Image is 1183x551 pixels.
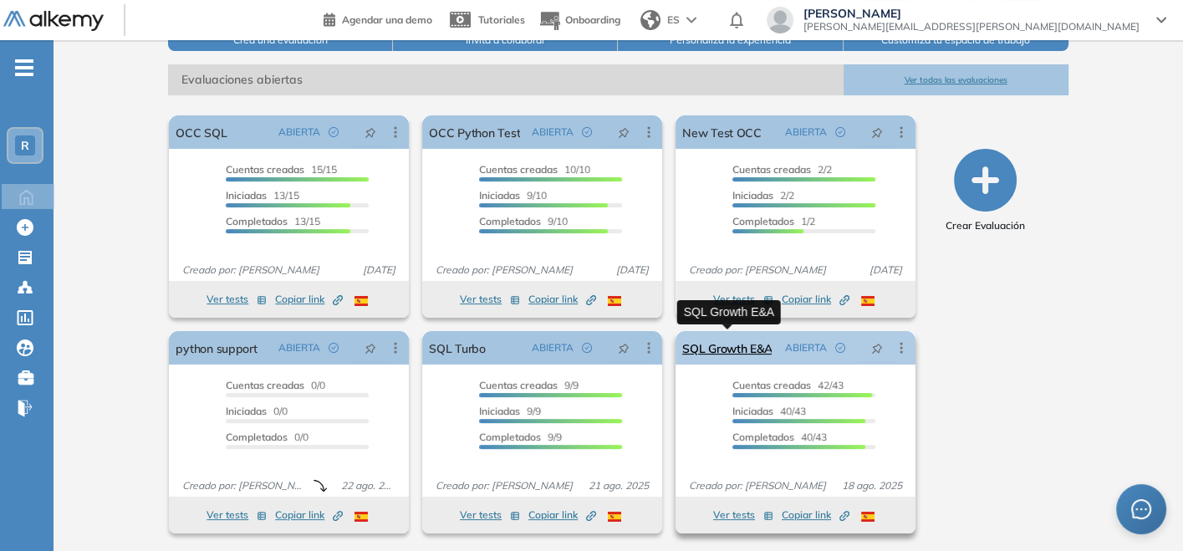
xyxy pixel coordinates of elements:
[226,379,304,391] span: Cuentas creadas
[176,115,227,149] a: OCC SQL
[803,7,1140,20] span: [PERSON_NAME]
[732,163,811,176] span: Cuentas creadas
[835,127,845,137] span: check-circle
[324,8,432,28] a: Agendar una demo
[226,431,288,443] span: Completados
[226,431,308,443] span: 0/0
[226,215,320,227] span: 13/15
[21,139,29,152] span: R
[429,331,486,365] a: SQL Turbo
[538,3,620,38] button: Onboarding
[677,299,781,324] div: SQL Growth E&A
[352,119,389,145] button: pushpin
[429,115,520,149] a: OCC Python Test
[275,289,343,309] button: Copiar link
[528,508,596,523] span: Copiar link
[168,64,843,95] span: Evaluaciones abiertas
[732,189,794,202] span: 2/2
[226,405,288,417] span: 0/0
[329,127,339,137] span: check-circle
[356,263,402,278] span: [DATE]
[782,505,849,525] button: Copiar link
[176,478,314,493] span: Creado por: [PERSON_NAME]
[582,127,592,137] span: check-circle
[278,340,320,355] span: ABIERTA
[859,334,895,361] button: pushpin
[226,189,299,202] span: 13/15
[686,17,696,23] img: arrow
[393,29,618,51] button: Invita a colaborar
[3,11,104,32] img: Logo
[732,431,794,443] span: Completados
[479,215,541,227] span: Completados
[861,512,875,522] img: ESP
[782,289,849,309] button: Copiar link
[479,405,541,417] span: 9/9
[479,431,541,443] span: Completados
[479,163,558,176] span: Cuentas creadas
[946,149,1025,233] button: Crear Evaluación
[618,29,843,51] button: Personaliza la experiencia
[782,292,849,307] span: Copiar link
[460,505,520,525] button: Ver tests
[682,478,833,493] span: Creado por: [PERSON_NAME]
[354,512,368,522] img: ESP
[528,289,596,309] button: Copiar link
[15,66,33,69] i: -
[946,218,1025,233] span: Crear Evaluación
[618,125,630,139] span: pushpin
[682,115,762,149] a: New Test OCC
[479,379,579,391] span: 9/9
[608,512,621,522] img: ESP
[226,163,304,176] span: Cuentas creadas
[278,125,320,140] span: ABIERTA
[732,379,811,391] span: Cuentas creadas
[226,163,337,176] span: 15/15
[528,505,596,525] button: Copiar link
[365,125,376,139] span: pushpin
[863,263,909,278] span: [DATE]
[176,331,257,365] a: python support
[732,405,806,417] span: 40/43
[618,341,630,355] span: pushpin
[732,215,815,227] span: 1/2
[605,334,642,361] button: pushpin
[608,296,621,306] img: ESP
[532,125,574,140] span: ABIERTA
[479,431,562,443] span: 9/9
[732,379,844,391] span: 42/43
[226,215,288,227] span: Completados
[528,292,596,307] span: Copiar link
[640,10,660,30] img: world
[479,215,568,227] span: 9/10
[478,13,525,26] span: Tutoriales
[479,189,520,202] span: Iniciadas
[844,29,1068,51] button: Customiza tu espacio de trabajo
[479,189,547,202] span: 9/10
[732,215,794,227] span: Completados
[871,125,883,139] span: pushpin
[354,296,368,306] img: ESP
[782,508,849,523] span: Copiar link
[565,13,620,26] span: Onboarding
[713,505,773,525] button: Ver tests
[365,341,376,355] span: pushpin
[803,20,1140,33] span: [PERSON_NAME][EMAIL_ADDRESS][PERSON_NAME][DOMAIN_NAME]
[226,189,267,202] span: Iniciadas
[835,343,845,353] span: check-circle
[582,343,592,353] span: check-circle
[732,163,832,176] span: 2/2
[275,292,343,307] span: Copiar link
[609,263,655,278] span: [DATE]
[682,331,772,365] a: SQL Growth E&A
[342,13,432,26] span: Agendar una demo
[532,340,574,355] span: ABIERTA
[785,340,827,355] span: ABIERTA
[334,478,402,493] span: 22 ago. 2025
[460,289,520,309] button: Ver tests
[168,29,393,51] button: Crea una evaluación
[582,478,655,493] span: 21 ago. 2025
[226,405,267,417] span: Iniciadas
[682,263,833,278] span: Creado por: [PERSON_NAME]
[732,189,773,202] span: Iniciadas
